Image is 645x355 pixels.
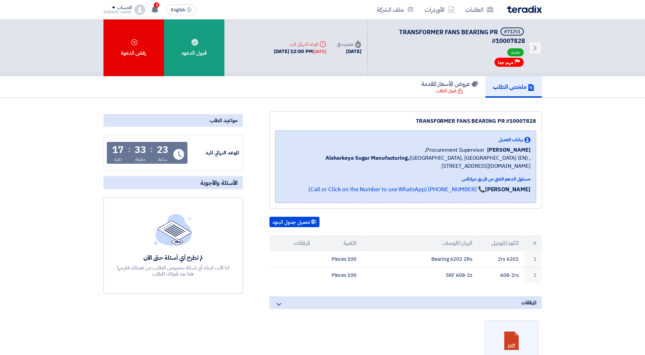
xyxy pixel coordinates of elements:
img: Teradix logo [507,5,542,13]
div: [DATE] [337,48,361,55]
img: empty_state_list.svg [154,214,192,245]
div: 23 [157,145,168,155]
div: الموعد النهائي للرد [274,41,326,48]
h5: ملخص الطلب [493,83,534,91]
span: English [171,8,185,12]
th: المرفقات [269,235,316,251]
div: اذا كانت لديك أي اسئلة بخصوص الطلب, من فضلك اطرحها هنا بعد قبولك للطلب [116,265,230,277]
div: : [150,143,153,155]
div: صدرت في [337,41,361,48]
td: 608-2rs [478,267,524,283]
td: 100 Pieces [315,251,362,267]
span: 3 [154,2,159,8]
b: Alsharkeya Sugar Manufacturing, [326,154,410,162]
th: # [524,235,542,251]
span: بيانات العميل [499,136,523,143]
td: 6202 2rs [478,251,524,267]
h5: TRANSFORMER FANS BEARING PR #10007828 [376,28,525,45]
a: الطلبات [460,2,499,17]
span: Procurement Supervisor, [425,146,484,154]
a: ملف الشركة [372,2,419,17]
button: تحميل جدول البنود [269,217,319,227]
strong: [PERSON_NAME] [485,185,530,194]
div: #71251 [504,30,520,34]
div: قبول الطلب [436,88,463,94]
div: ثانية [114,156,122,163]
span: [PERSON_NAME] [487,146,530,154]
div: 33 [135,145,146,155]
a: الأوردرات [419,2,460,17]
td: 1 [524,251,542,267]
div: الحساب [117,5,132,11]
span: المرفقات [521,299,536,306]
div: 17 [112,145,124,155]
th: البيان/الوصف [362,235,478,251]
span: TRANSFORMER FANS BEARING PR #10007828 [399,28,525,45]
div: [DATE] [313,48,326,55]
a: عروض الأسعار المقدمة قبول الطلب [414,76,485,98]
span: الأسئلة والأجوبة [200,179,238,187]
a: 📞 [PHONE_NUMBER] (Call or Click on the Number to use WhatsApp) [308,185,485,194]
div: مسئول الدعم الفني من فريق تيرادكس [281,175,530,183]
div: : [128,143,130,155]
div: الموعد النهائي للرد [189,149,239,157]
div: قبول الدعوه [164,19,224,76]
div: مواعيد الطلب [103,114,243,127]
button: English [167,4,196,15]
div: دقيقة [135,156,145,163]
td: 100 Pieces [315,267,362,283]
div: [PERSON_NAME] [103,10,132,14]
div: ساعة [158,156,168,163]
th: الكمية [315,235,362,251]
div: [DATE] 12:00 PM [274,48,326,55]
td: Bearing 6202 2Rs [362,251,478,267]
div: رفض الدعوة [103,19,164,76]
a: ملخص الطلب [485,76,542,98]
span: مهم جدا [498,59,513,66]
th: الكود/الموديل [478,235,524,251]
td: SKF 608-2z [362,267,478,283]
img: profile_test.png [134,4,145,15]
span: جديد [507,48,524,56]
span: [GEOGRAPHIC_DATA], [GEOGRAPHIC_DATA] (EN) ,[STREET_ADDRESS][DOMAIN_NAME] [281,154,530,170]
div: TRANSFORMER FANS BEARING PR #10007828 [275,117,536,125]
h5: عروض الأسعار المقدمة [421,80,478,88]
div: لم تطرح أي أسئلة حتى الآن [116,254,230,261]
td: 2 [524,267,542,283]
